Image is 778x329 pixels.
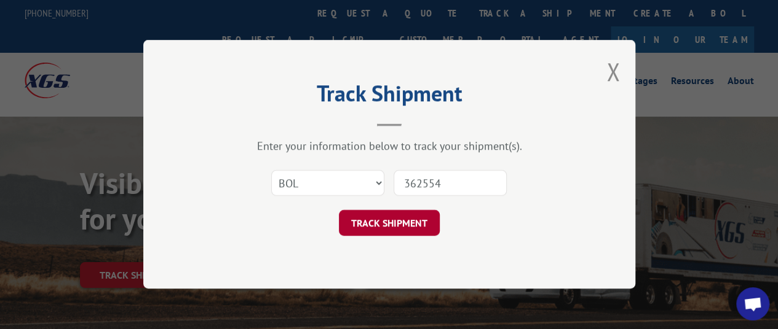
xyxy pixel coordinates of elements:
h2: Track Shipment [205,85,574,108]
button: TRACK SHIPMENT [339,211,440,236]
div: Enter your information below to track your shipment(s). [205,139,574,153]
input: Number(s) [394,171,507,196]
button: Close modal [606,55,620,88]
div: Open chat [736,287,769,320]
